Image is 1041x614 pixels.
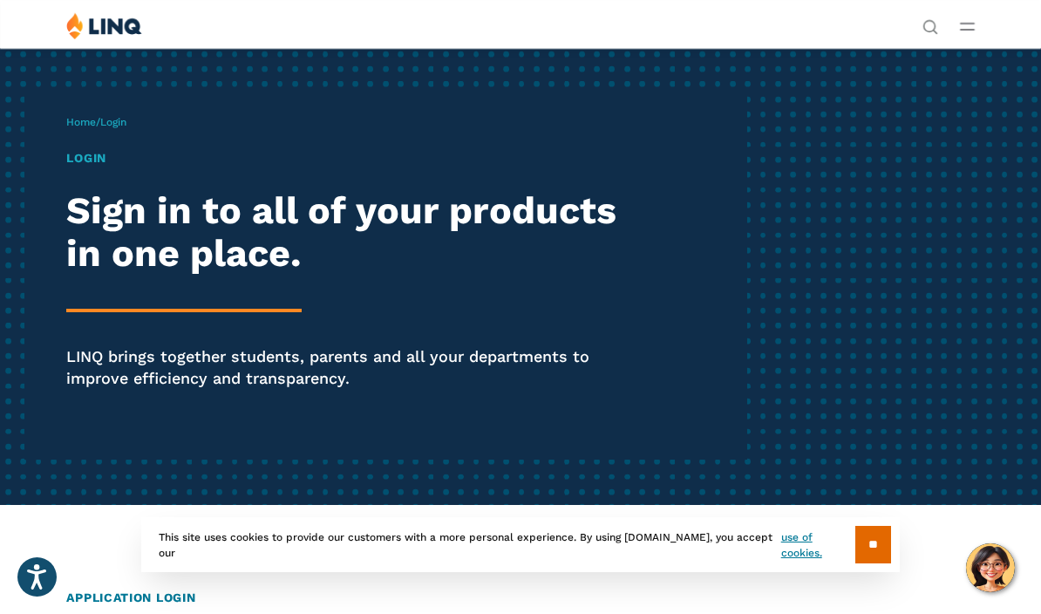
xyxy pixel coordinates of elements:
[141,517,900,572] div: This site uses cookies to provide our customers with a more personal experience. By using [DOMAIN...
[781,529,855,561] a: use of cookies.
[966,543,1015,592] button: Hello, have a question? Let’s chat.
[960,17,975,36] button: Open Main Menu
[66,116,96,128] a: Home
[66,12,142,39] img: LINQ | K‑12 Software
[922,12,938,33] nav: Utility Navigation
[66,116,126,128] span: /
[66,149,638,167] h1: Login
[100,116,126,128] span: Login
[66,189,638,276] h2: Sign in to all of your products in one place.
[66,345,638,390] p: LINQ brings together students, parents and all your departments to improve efficiency and transpa...
[922,17,938,33] button: Open Search Bar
